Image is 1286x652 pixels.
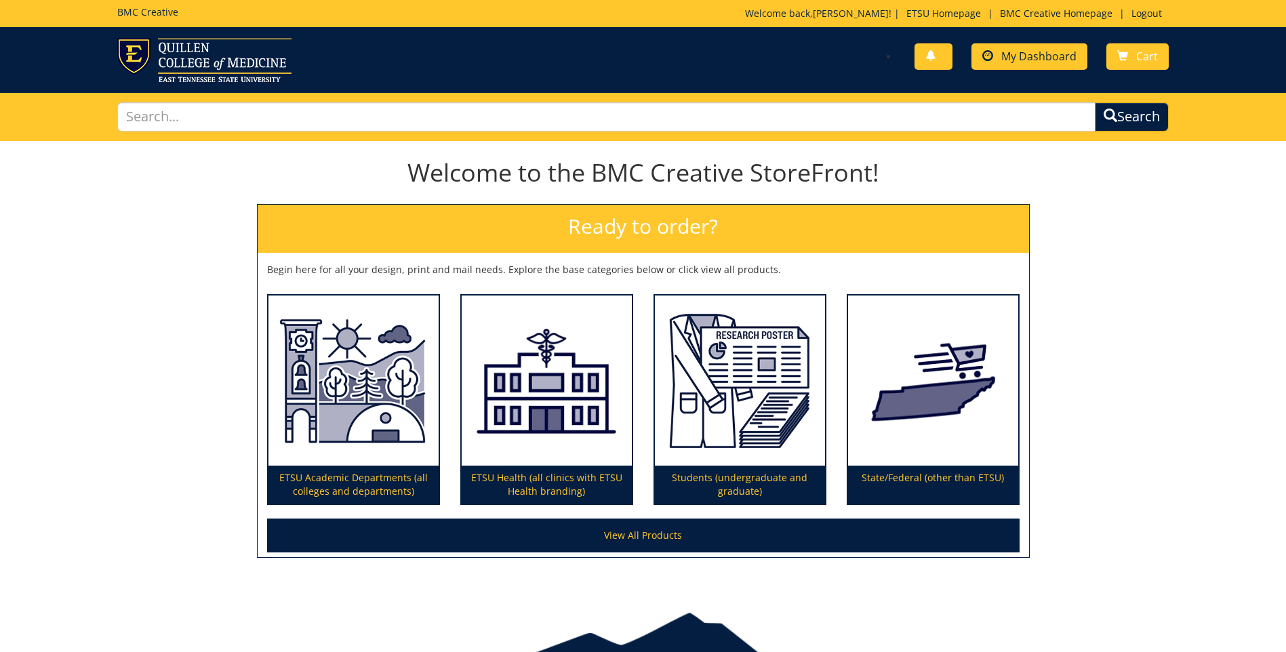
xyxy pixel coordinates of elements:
p: Students (undergraduate and graduate) [655,466,825,504]
a: State/Federal (other than ETSU) [848,296,1018,504]
p: Begin here for all your design, print and mail needs. Explore the base categories below or click ... [267,263,1020,277]
a: [PERSON_NAME] [813,7,889,20]
img: ETSU Academic Departments (all colleges and departments) [268,296,439,466]
a: BMC Creative Homepage [993,7,1119,20]
a: ETSU Academic Departments (all colleges and departments) [268,296,439,504]
p: State/Federal (other than ETSU) [848,466,1018,504]
p: ETSU Health (all clinics with ETSU Health branding) [462,466,632,504]
h1: Welcome to the BMC Creative StoreFront! [257,159,1030,186]
img: State/Federal (other than ETSU) [848,296,1018,466]
a: Logout [1125,7,1169,20]
button: Search [1095,102,1169,131]
h2: Ready to order? [258,205,1029,253]
a: Students (undergraduate and graduate) [655,296,825,504]
input: Search... [117,102,1096,131]
img: ETSU logo [117,38,292,82]
a: View All Products [267,518,1020,552]
p: Welcome back, ! | | | [745,7,1169,20]
a: ETSU Homepage [900,7,988,20]
p: ETSU Academic Departments (all colleges and departments) [268,466,439,504]
a: Cart [1106,43,1169,70]
span: My Dashboard [1001,49,1077,64]
a: ETSU Health (all clinics with ETSU Health branding) [462,296,632,504]
a: My Dashboard [971,43,1087,70]
img: ETSU Health (all clinics with ETSU Health branding) [462,296,632,466]
img: Students (undergraduate and graduate) [655,296,825,466]
span: Cart [1136,49,1158,64]
h5: BMC Creative [117,7,178,17]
